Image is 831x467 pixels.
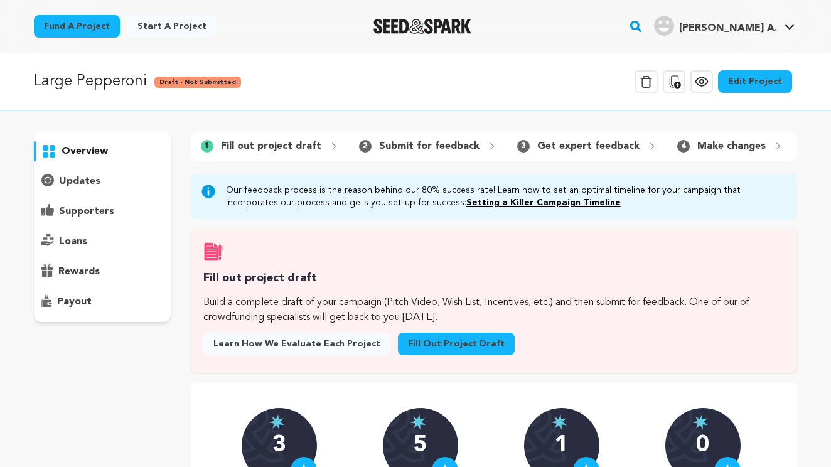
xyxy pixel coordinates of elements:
a: Fill out project draft [398,333,515,355]
span: 2 [359,140,372,153]
button: rewards [34,262,171,282]
p: Make changes [697,139,766,154]
p: 0 [696,433,709,458]
a: Start a project [127,15,217,38]
p: rewards [58,264,100,279]
button: overview [34,141,171,161]
p: 3 [272,433,286,458]
a: Fund a project [34,15,120,38]
p: payout [57,294,92,309]
a: Learn how we evaluate each project [203,333,390,355]
span: 1 [201,140,213,153]
p: overview [62,144,108,159]
p: Fill out project draft [221,139,321,154]
p: 5 [414,433,427,458]
a: Pellegrini A.'s Profile [651,13,797,36]
button: updates [34,171,171,191]
button: supporters [34,201,171,222]
a: Setting a Killer Campaign Timeline [466,198,621,207]
p: 1 [555,433,568,458]
span: [PERSON_NAME] A. [679,23,777,33]
h3: Fill out project draft [203,269,785,287]
a: Edit Project [718,70,792,93]
span: 3 [517,140,530,153]
span: Learn how we evaluate each project [213,338,380,350]
img: Seed&Spark Logo Dark Mode [373,19,472,34]
span: Draft - Not Submitted [154,77,241,88]
p: updates [59,174,100,189]
p: Submit for feedback [379,139,480,154]
img: user.png [654,16,674,36]
p: Our feedback process is the reason behind our 80% success rate! Learn how to set an optimal timel... [226,184,787,209]
button: payout [34,292,171,312]
a: Seed&Spark Homepage [373,19,472,34]
button: loans [34,232,171,252]
span: 4 [677,140,690,153]
p: Build a complete draft of your campaign (Pitch Video, Wish List, Incentives, etc.) and then submi... [203,295,785,325]
span: Pellegrini A.'s Profile [651,13,797,40]
div: Pellegrini A.'s Profile [654,16,777,36]
p: loans [59,234,87,249]
p: Get expert feedback [537,139,640,154]
p: supporters [59,204,114,219]
p: Large Pepperoni [34,70,147,93]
